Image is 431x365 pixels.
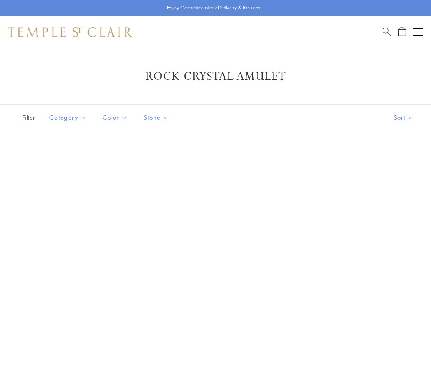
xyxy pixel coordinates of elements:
[383,27,391,37] a: Search
[140,112,175,122] span: Stone
[8,27,132,37] img: Temple St. Clair
[138,108,175,127] button: Stone
[45,112,92,122] span: Category
[167,4,260,12] p: Enjoy Complimentary Delivery & Returns
[43,108,92,127] button: Category
[96,108,133,127] button: Color
[398,27,406,37] a: Open Shopping Bag
[99,112,133,122] span: Color
[21,69,410,84] h1: Rock Crystal Amulet
[413,27,423,37] button: Open navigation
[375,105,431,130] button: Show sort by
